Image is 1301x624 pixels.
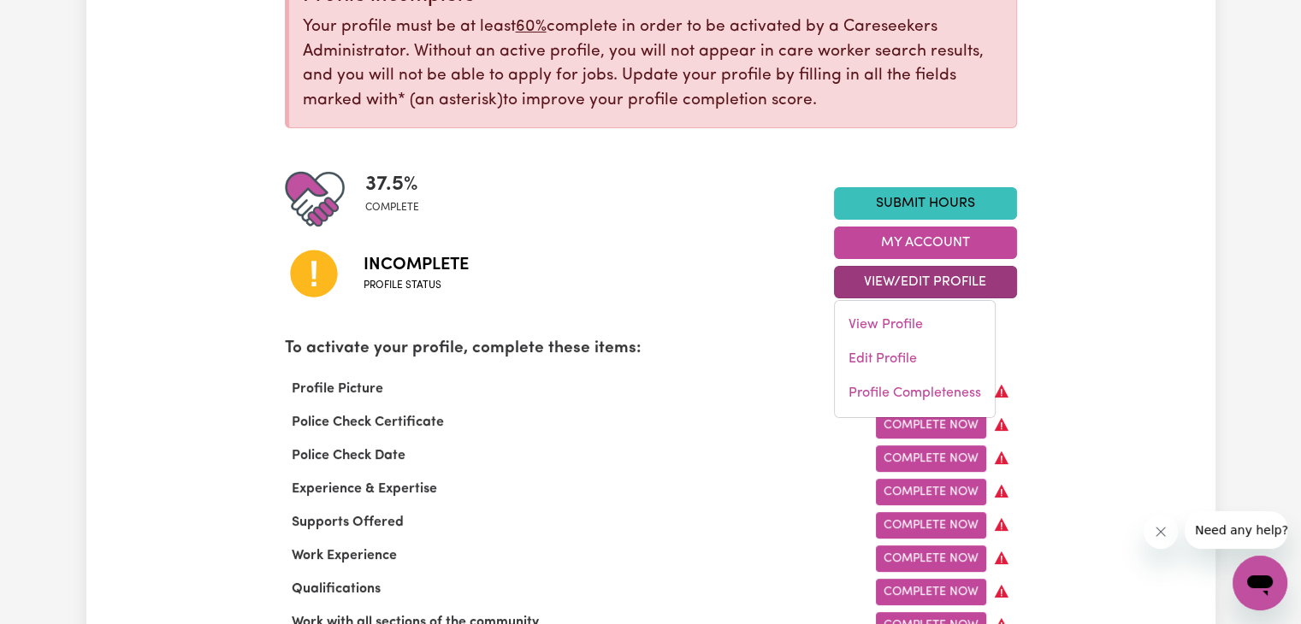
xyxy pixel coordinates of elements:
[835,342,995,376] a: Edit Profile
[876,412,986,439] a: Complete Now
[834,266,1017,298] button: View/Edit Profile
[1233,556,1287,610] iframe: Button to launch messaging window
[834,227,1017,259] button: My Account
[876,479,986,505] a: Complete Now
[876,579,986,605] a: Complete Now
[285,549,404,562] span: Work Experience
[398,92,503,109] span: an asterisk
[285,482,444,496] span: Experience & Expertise
[876,512,986,539] a: Complete Now
[835,376,995,410] a: Profile Completeness
[285,415,451,429] span: Police Check Certificate
[285,449,412,462] span: Police Check Date
[835,308,995,342] a: View Profile
[834,187,1017,220] a: Submit Hours
[10,12,103,26] span: Need any help?
[365,200,419,215] span: complete
[285,337,1017,362] p: To activate your profile, complete these items:
[285,382,390,396] span: Profile Picture
[285,582,387,596] span: Qualifications
[365,169,433,229] div: Profile completeness: 37.5%
[364,252,469,278] span: Incomplete
[876,445,986,472] a: Complete Now
[285,515,411,529] span: Supports Offered
[1185,511,1287,549] iframe: Message from company
[364,278,469,293] span: Profile status
[365,169,419,200] span: 37.5 %
[876,545,986,572] a: Complete Now
[1144,515,1178,549] iframe: Close message
[303,15,1002,114] p: Your profile must be at least complete in order to be activated by a Careseekers Administrator. W...
[834,300,996,418] div: View/Edit Profile
[516,19,547,35] u: 60%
